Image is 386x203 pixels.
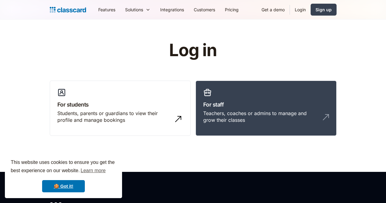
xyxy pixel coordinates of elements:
[42,180,85,192] a: dismiss cookie message
[155,3,189,16] a: Integrations
[196,81,337,136] a: For staffTeachers, coaches or admins to manage and grow their classes
[203,100,329,109] h3: For staff
[57,100,183,109] h3: For students
[50,81,191,136] a: For studentsStudents, parents or guardians to view their profile and manage bookings
[120,3,155,16] div: Solutions
[290,3,311,16] a: Login
[93,3,120,16] a: Features
[203,110,317,124] div: Teachers, coaches or admins to manage and grow their classes
[316,6,332,13] div: Sign up
[11,159,116,175] span: This website uses cookies to ensure you get the best experience on our website.
[189,3,220,16] a: Customers
[50,5,86,14] a: Logo
[96,41,290,60] h1: Log in
[57,110,171,124] div: Students, parents or guardians to view their profile and manage bookings
[5,153,122,198] div: cookieconsent
[220,3,244,16] a: Pricing
[125,6,143,13] div: Solutions
[311,4,337,16] a: Sign up
[80,166,106,175] a: learn more about cookies
[257,3,290,16] a: Get a demo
